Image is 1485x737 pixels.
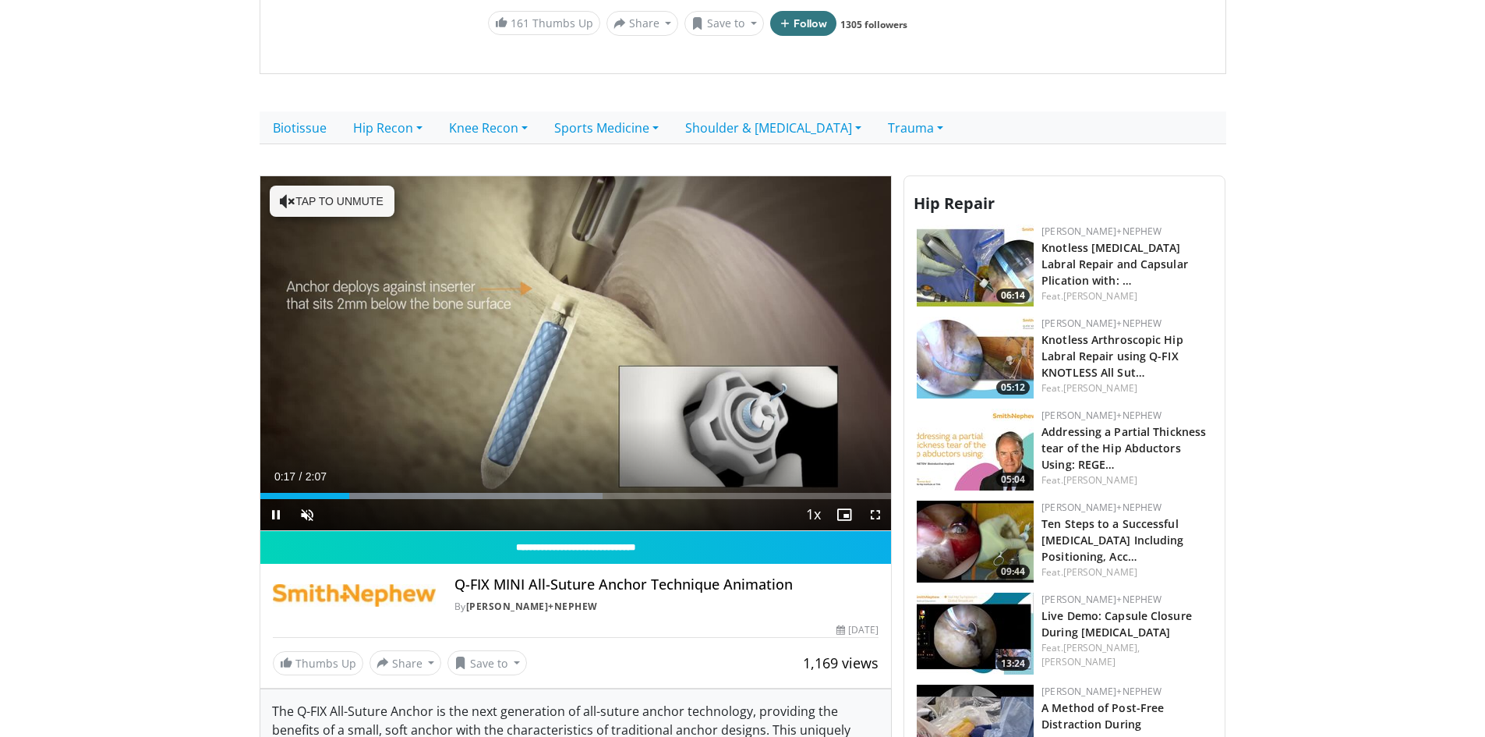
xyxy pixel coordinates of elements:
[917,593,1034,675] img: 446fef76-ed94-4549-b095-44d2292a79d8.150x105_q85_crop-smart_upscale.jpg
[299,470,302,483] span: /
[917,225,1034,306] a: 06:14
[1041,655,1116,668] a: [PERSON_NAME]
[797,499,829,530] button: Playback Rate
[1041,409,1161,422] a: [PERSON_NAME]+Nephew
[260,499,292,530] button: Pause
[1041,289,1212,303] div: Feat.
[260,112,340,144] a: Biotissue
[917,317,1034,399] img: 2815a48e-8d1b-462f-bcb9-c1506bbb46b9.150x105_q85_crop-smart_upscale.jpg
[454,600,879,614] div: By
[1063,473,1137,487] a: [PERSON_NAME]
[840,18,907,31] a: 1305 followers
[996,657,1030,671] span: 13:24
[1041,473,1212,487] div: Feat.
[917,593,1034,675] a: 13:24
[1041,685,1161,698] a: [PERSON_NAME]+Nephew
[488,11,600,35] a: 161 Thumbs Up
[996,565,1030,579] span: 09:44
[1063,641,1140,654] a: [PERSON_NAME],
[270,186,394,217] button: Tap to unmute
[1041,608,1192,640] a: Live Demo: Capsule Closure During [MEDICAL_DATA]
[803,654,879,672] span: 1,169 views
[996,289,1030,303] span: 06:14
[917,225,1034,306] img: 9e8ee752-f27c-48fa-8abe-87618a9a446b.150x105_q85_crop-smart_upscale.jpg
[684,11,764,36] button: Save to
[369,650,442,675] button: Share
[1041,317,1161,330] a: [PERSON_NAME]+Nephew
[306,470,327,483] span: 2:07
[914,193,995,214] span: Hip Repair
[260,176,892,532] video-js: Video Player
[1063,381,1137,395] a: [PERSON_NAME]
[672,112,875,144] a: Shoulder & [MEDICAL_DATA]
[829,499,860,530] button: Enable picture-in-picture mode
[1041,240,1188,288] a: Knotless [MEDICAL_DATA] Labral Repair and Capsular Plication with: …
[273,576,436,614] img: Smith+Nephew
[1041,641,1212,669] div: Feat.
[917,409,1034,491] a: 05:04
[917,409,1034,491] img: 96c48c4b-e2a8-4ec0-b442-5a24c20de5ab.150x105_q85_crop-smart_upscale.jpg
[273,651,363,675] a: Thumbs Up
[274,470,295,483] span: 0:17
[875,112,956,144] a: Trauma
[340,112,436,144] a: Hip Recon
[1041,565,1212,579] div: Feat.
[511,16,529,30] span: 161
[260,493,892,499] div: Progress Bar
[917,501,1034,583] img: 2e9f495f-3407-450b-907a-1621d4a8ce61.150x105_q85_crop-smart_upscale.jpg
[836,623,879,637] div: [DATE]
[466,600,598,613] a: [PERSON_NAME]+Nephew
[860,499,891,530] button: Fullscreen
[454,576,879,593] h4: Q-FIX MINI All-Suture Anchor Technique Animation
[917,501,1034,583] a: 09:44
[917,317,1034,399] a: 05:12
[1041,225,1161,238] a: [PERSON_NAME]+Nephew
[1063,289,1137,303] a: [PERSON_NAME]
[1041,516,1183,564] a: Ten Steps to a Successful [MEDICAL_DATA] Including Positioning, Acc…
[541,112,672,144] a: Sports Medicine
[770,11,837,36] button: Follow
[606,11,679,36] button: Share
[1041,381,1212,395] div: Feat.
[447,650,527,675] button: Save to
[1063,565,1137,579] a: [PERSON_NAME]
[436,112,541,144] a: Knee Recon
[996,473,1030,487] span: 05:04
[292,499,323,530] button: Unmute
[1041,593,1161,606] a: [PERSON_NAME]+Nephew
[1041,332,1183,380] a: Knotless Arthroscopic Hip Labral Repair using Q-FIX KNOTLESS All Sut…
[996,381,1030,395] span: 05:12
[1041,424,1206,472] a: Addressing a Partial Thickness tear of the Hip Abductors Using: REGE…
[1041,501,1161,514] a: [PERSON_NAME]+Nephew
